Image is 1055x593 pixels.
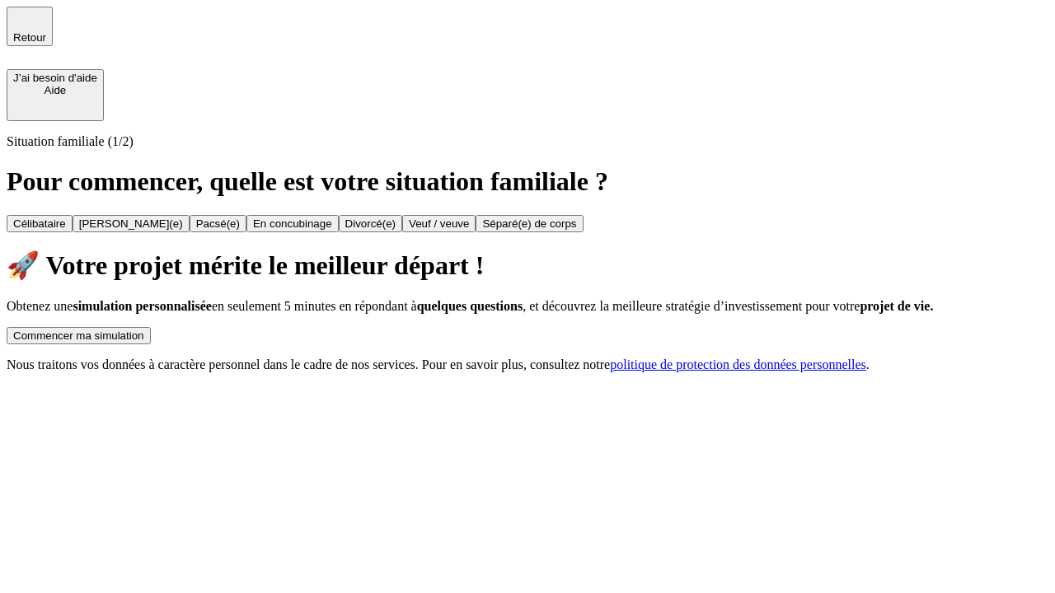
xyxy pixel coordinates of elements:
[866,357,870,371] span: .
[7,250,1048,281] h1: 🚀 Votre projet mérite le meilleur départ !
[523,299,860,313] span: , et découvrez la meilleure stratégie d’investissement pour votre
[73,299,211,313] span: simulation personnalisée
[417,299,523,313] span: quelques questions
[7,327,151,344] button: Commencer ma simulation
[610,357,866,371] a: politique de protection des données personnelles
[212,299,417,313] span: en seulement 5 minutes en répondant à
[7,357,610,371] span: Nous traitons vos données à caractère personnel dans le cadre de nos services. Pour en savoir plu...
[13,329,144,342] div: Commencer ma simulation
[7,299,73,313] span: Obtenez une
[860,299,933,313] span: projet de vie.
